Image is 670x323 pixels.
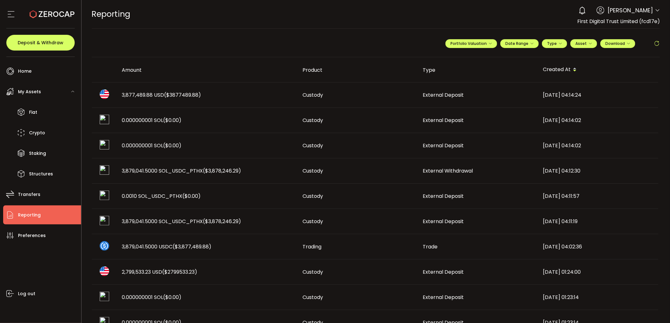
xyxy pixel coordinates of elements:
[100,89,109,99] img: usd_portfolio.svg
[423,243,438,250] span: Trade
[303,218,323,225] span: Custody
[303,142,323,149] span: Custody
[18,210,41,220] span: Reporting
[575,41,587,46] span: Asset
[162,268,197,276] span: ($2799533.23)
[538,218,658,225] div: [DATE] 04:11:19
[203,167,241,174] span: ($3,878,246.29)
[100,266,109,276] img: usd_portfolio.svg
[18,190,40,199] span: Transfers
[638,293,670,323] iframe: Chat Widget
[605,41,630,46] span: Download
[423,192,464,200] span: External Deposit
[203,218,241,225] span: ($3,878,246.29)
[164,91,201,99] span: ($3877489.88)
[423,218,464,225] span: External Deposit
[100,216,109,225] img: sol_usdc_pthx_portfolio.svg
[423,167,473,174] span: External Withdrawal
[303,167,323,174] span: Custody
[18,231,46,240] span: Preferences
[538,64,658,75] div: Created At
[538,117,658,124] div: [DATE] 04:14:02
[122,243,212,250] span: 3,879,041.5000 USDC
[122,294,182,301] span: 0.000000001 SOL
[303,268,323,276] span: Custody
[538,268,658,276] div: [DATE] 01:24:00
[505,41,534,46] span: Date Range
[303,117,323,124] span: Custody
[173,243,212,250] span: ($3,877,489.88)
[183,192,201,200] span: ($0.00)
[100,140,109,149] img: sol_portfolio.svg
[303,192,323,200] span: Custody
[122,117,182,124] span: 0.000000001 SOL
[18,67,32,76] span: Home
[445,39,497,48] button: Portfolio Valuation
[18,289,35,298] span: Log out
[538,91,658,99] div: [DATE] 04:14:24
[163,117,182,124] span: ($0.00)
[547,41,562,46] span: Type
[538,294,658,301] div: [DATE] 01:23:14
[163,142,182,149] span: ($0.00)
[577,18,660,25] span: First Digital Trust Limited (fcd17e)
[423,142,464,149] span: External Deposit
[423,91,464,99] span: External Deposit
[29,149,46,158] span: Staking
[570,39,597,48] button: Asset
[303,294,323,301] span: Custody
[423,294,464,301] span: External Deposit
[100,115,109,124] img: sol_portfolio.svg
[29,108,37,117] span: Fiat
[100,165,109,175] img: sol_usdc_pthx_portfolio.svg
[538,192,658,200] div: [DATE] 04:11:57
[29,128,45,137] span: Crypto
[100,191,109,200] img: sol_usdc_pthx_portfolio.svg
[117,66,298,74] div: Amount
[608,6,653,15] span: [PERSON_NAME]
[423,117,464,124] span: External Deposit
[500,39,539,48] button: Date Range
[600,39,635,48] button: Download
[418,66,538,74] div: Type
[100,241,109,251] img: usdc_portfolio.svg
[538,142,658,149] div: [DATE] 04:14:02
[122,192,201,200] span: 0.0010 SOL_USDC_PTHX
[423,268,464,276] span: External Deposit
[298,66,418,74] div: Product
[122,167,241,174] span: 3,879,041.5000 SOL_USDC_PTHX
[303,91,323,99] span: Custody
[538,243,658,250] div: [DATE] 04:02:36
[92,9,131,20] span: Reporting
[538,167,658,174] div: [DATE] 04:12:30
[29,169,53,179] span: Structures
[122,142,182,149] span: 0.000000001 SOL
[100,292,109,301] img: sol_portfolio.svg
[450,41,492,46] span: Portfolio Valuation
[18,87,41,96] span: My Assets
[122,91,201,99] span: 3,877,489.88 USD
[122,268,197,276] span: 2,799,533.23 USD
[6,35,75,51] button: Deposit & Withdraw
[18,40,63,45] span: Deposit & Withdraw
[122,218,241,225] span: 3,879,041.5000 SOL_USDC_PTHX
[303,243,322,250] span: Trading
[542,39,567,48] button: Type
[163,294,182,301] span: ($0.00)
